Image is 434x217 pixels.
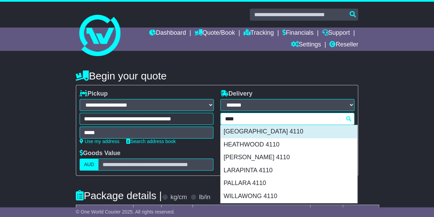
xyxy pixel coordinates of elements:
[126,139,176,144] a: Search address book
[221,138,357,151] div: HEATHWOOD 4110
[80,139,119,144] a: Use my address
[199,194,210,201] label: lb/in
[282,28,314,39] a: Financials
[76,209,175,215] span: © One World Courier 2025. All rights reserved.
[80,150,120,157] label: Goods Value
[220,90,252,98] label: Delivery
[149,28,186,39] a: Dashboard
[322,28,350,39] a: Support
[80,159,99,171] label: AUD
[76,70,358,82] h4: Begin your quote
[329,39,358,51] a: Reseller
[221,125,357,138] div: [GEOGRAPHIC_DATA] 4110
[220,113,354,125] typeahead: Please provide city
[221,151,357,164] div: [PERSON_NAME] 4110
[171,194,187,201] label: kg/cm
[195,28,235,39] a: Quote/Book
[291,39,321,51] a: Settings
[80,90,108,98] label: Pickup
[244,28,274,39] a: Tracking
[221,177,357,190] div: PALLARA 4110
[221,164,357,177] div: LARAPINTA 4110
[221,190,357,203] div: WILLAWONG 4110
[76,190,162,201] h4: Package details |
